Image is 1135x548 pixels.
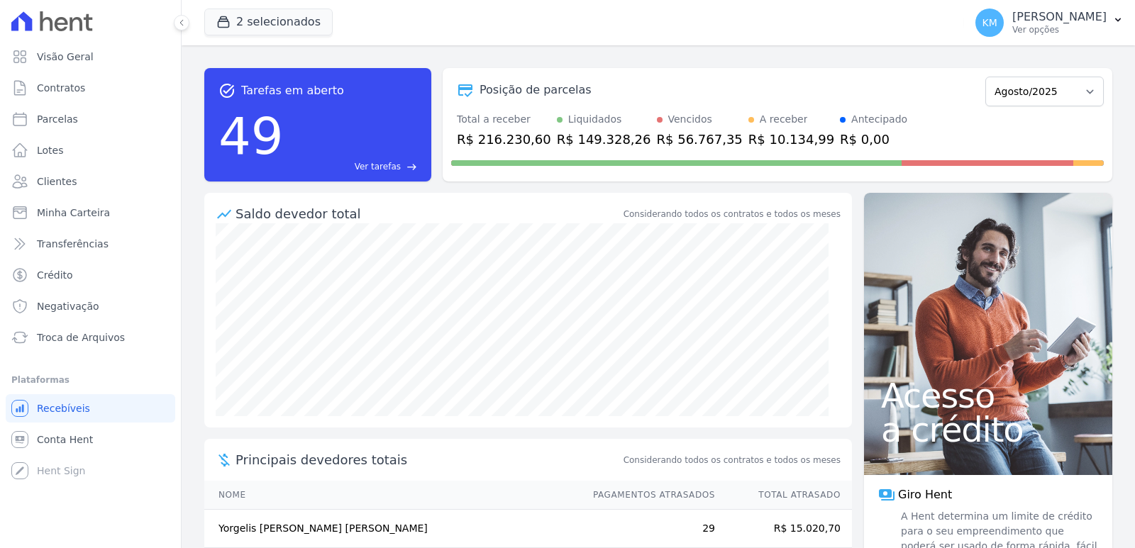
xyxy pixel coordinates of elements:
[37,206,110,220] span: Minha Carteira
[851,112,907,127] div: Antecipado
[6,292,175,320] a: Negativação
[37,174,77,189] span: Clientes
[6,198,175,227] a: Minha Carteira
[37,143,64,157] span: Lotes
[37,299,99,313] span: Negativação
[898,486,952,503] span: Giro Hent
[568,112,622,127] div: Liquidados
[881,413,1095,447] span: a crédito
[218,82,236,99] span: task_alt
[6,167,175,196] a: Clientes
[37,112,78,126] span: Parcelas
[37,432,93,447] span: Conta Hent
[218,99,284,173] div: 49
[6,105,175,133] a: Parcelas
[580,510,716,548] td: 29
[716,481,852,510] th: Total Atrasado
[236,450,621,469] span: Principais devedores totais
[716,510,852,548] td: R$ 15.020,70
[881,379,1095,413] span: Acesso
[236,204,621,223] div: Saldo devedor total
[1012,24,1107,35] p: Ver opções
[204,510,580,548] td: Yorgelis [PERSON_NAME] [PERSON_NAME]
[840,130,907,149] div: R$ 0,00
[37,237,109,251] span: Transferências
[6,394,175,423] a: Recebíveis
[355,160,401,173] span: Ver tarefas
[1012,10,1107,24] p: [PERSON_NAME]
[6,425,175,454] a: Conta Hent
[657,130,743,149] div: R$ 56.767,35
[760,112,808,127] div: A receber
[457,130,551,149] div: R$ 216.230,60
[457,112,551,127] div: Total a receber
[37,330,125,345] span: Troca de Arquivos
[11,371,170,388] div: Plataformas
[557,130,651,149] div: R$ 149.328,26
[668,112,712,127] div: Vencidos
[6,230,175,258] a: Transferências
[204,9,333,35] button: 2 selecionados
[964,3,1135,43] button: KM [PERSON_NAME] Ver opções
[241,82,344,99] span: Tarefas em aberto
[37,81,85,95] span: Contratos
[6,136,175,164] a: Lotes
[6,323,175,352] a: Troca de Arquivos
[6,74,175,102] a: Contratos
[982,18,997,28] span: KM
[480,82,592,99] div: Posição de parcelas
[6,261,175,289] a: Crédito
[204,481,580,510] th: Nome
[406,162,417,172] span: east
[289,160,417,173] a: Ver tarefas east
[748,130,834,149] div: R$ 10.134,99
[37,268,73,282] span: Crédito
[624,454,841,466] span: Considerando todos os contratos e todos os meses
[624,208,841,220] div: Considerando todos os contratos e todos os meses
[6,43,175,71] a: Visão Geral
[580,481,716,510] th: Pagamentos Atrasados
[37,401,90,415] span: Recebíveis
[37,50,94,64] span: Visão Geral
